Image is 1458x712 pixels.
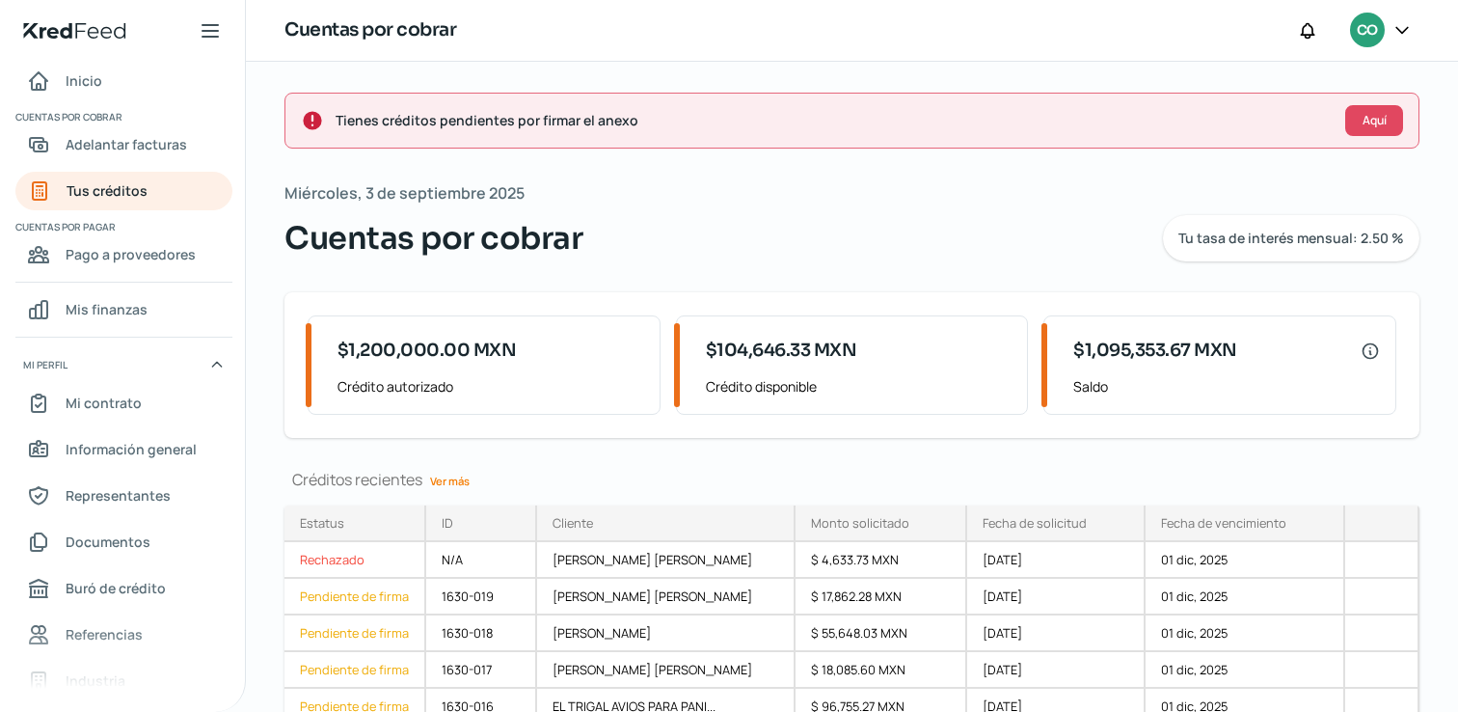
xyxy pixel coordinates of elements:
[983,514,1087,532] div: Fecha de solicitud
[336,108,1330,132] span: Tienes créditos pendientes por firmar el anexo
[66,669,125,693] span: Industria
[23,356,67,373] span: Mi perfil
[15,62,232,100] a: Inicio
[1073,374,1380,398] span: Saldo
[426,652,537,689] div: 1630-017
[66,483,171,507] span: Representantes
[15,218,229,235] span: Cuentas por pagar
[796,542,968,579] div: $ 4,633.73 MXN
[300,514,344,532] div: Estatus
[15,172,232,210] a: Tus créditos
[1146,652,1345,689] div: 01 dic, 2025
[1363,115,1387,126] span: Aquí
[706,374,1012,398] span: Crédito disponible
[15,235,232,274] a: Pago a proveedores
[796,616,968,652] div: $ 55,648.03 MXN
[15,430,232,469] a: Información general
[337,374,644,398] span: Crédito autorizado
[337,338,517,364] span: $1,200,000.00 MXN
[537,616,796,652] div: [PERSON_NAME]
[15,108,229,125] span: Cuentas por cobrar
[15,616,232,654] a: Referencias
[553,514,593,532] div: Cliente
[66,391,142,415] span: Mi contrato
[284,652,426,689] a: Pendiente de firma
[284,616,426,652] a: Pendiente de firma
[967,579,1146,616] div: [DATE]
[15,384,232,423] a: Mi contrato
[1146,579,1345,616] div: 01 dic, 2025
[1357,19,1377,42] span: CO
[796,579,968,616] div: $ 17,862.28 MXN
[15,662,232,700] a: Industria
[426,579,537,616] div: 1630-019
[796,652,968,689] div: $ 18,085.60 MXN
[284,16,456,44] h1: Cuentas por cobrar
[1178,232,1404,245] span: Tu tasa de interés mensual: 2.50 %
[66,530,150,554] span: Documentos
[66,297,148,321] span: Mis finanzas
[426,542,537,579] div: N/A
[284,542,426,579] a: Rechazado
[1146,616,1345,652] div: 01 dic, 2025
[66,68,102,93] span: Inicio
[15,569,232,608] a: Buró de crédito
[66,242,196,266] span: Pago a proveedores
[66,576,166,600] span: Buró de crédito
[66,437,197,461] span: Información general
[15,290,232,329] a: Mis finanzas
[442,514,453,532] div: ID
[66,622,143,646] span: Referencias
[706,338,857,364] span: $104,646.33 MXN
[15,125,232,164] a: Adelantar facturas
[422,466,477,496] a: Ver más
[1345,105,1403,136] button: Aquí
[284,579,426,616] a: Pendiente de firma
[1161,514,1286,532] div: Fecha de vencimiento
[284,469,1419,490] div: Créditos recientes
[537,652,796,689] div: [PERSON_NAME] [PERSON_NAME]
[811,514,909,532] div: Monto solicitado
[967,616,1146,652] div: [DATE]
[15,523,232,561] a: Documentos
[284,215,582,261] span: Cuentas por cobrar
[1073,338,1237,364] span: $1,095,353.67 MXN
[537,542,796,579] div: [PERSON_NAME] [PERSON_NAME]
[967,652,1146,689] div: [DATE]
[66,132,187,156] span: Adelantar facturas
[67,178,148,203] span: Tus créditos
[537,579,796,616] div: [PERSON_NAME] [PERSON_NAME]
[967,542,1146,579] div: [DATE]
[15,477,232,515] a: Representantes
[426,616,537,652] div: 1630-018
[284,179,525,207] span: Miércoles, 3 de septiembre 2025
[1146,542,1345,579] div: 01 dic, 2025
